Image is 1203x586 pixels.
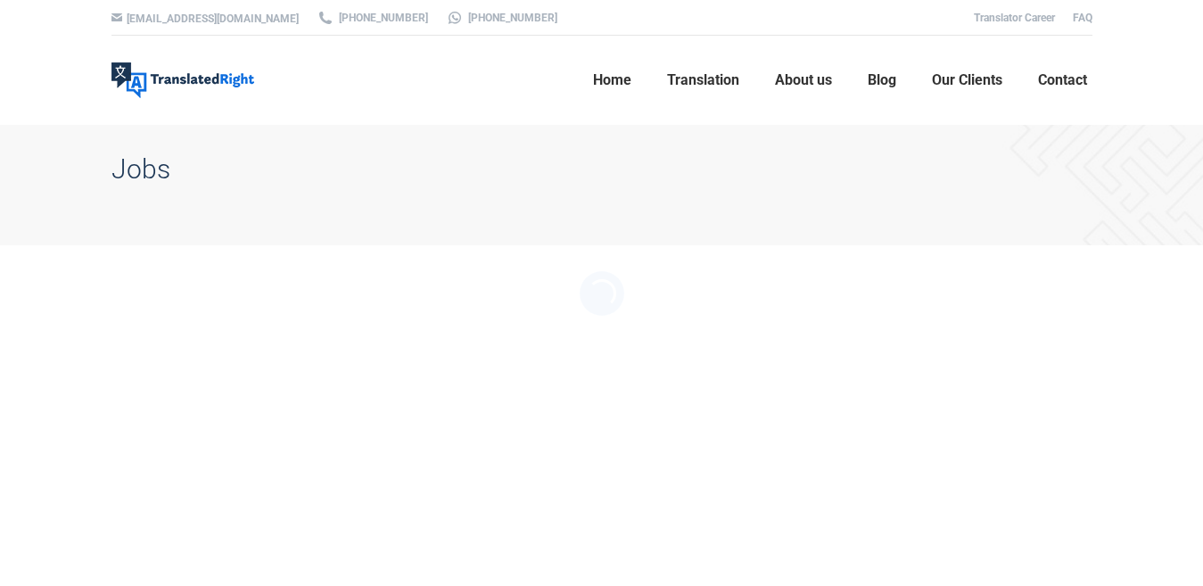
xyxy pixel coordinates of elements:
span: Contact [1038,71,1087,89]
span: Home [593,71,631,89]
span: Blog [868,71,896,89]
span: Our Clients [932,71,1002,89]
span: Translation [667,71,739,89]
a: [PHONE_NUMBER] [317,10,428,26]
span: Jobs [111,153,170,186]
a: Translation [662,52,745,109]
a: Our Clients [927,52,1008,109]
a: Home [588,52,637,109]
span: About us [775,71,832,89]
a: FAQ [1073,12,1092,24]
a: [EMAIL_ADDRESS][DOMAIN_NAME] [127,12,299,25]
a: Contact [1033,52,1092,109]
img: Translated Right [111,62,254,98]
a: [PHONE_NUMBER] [446,10,557,26]
a: About us [770,52,837,109]
a: Blog [862,52,902,109]
a: Translator Career [974,12,1055,24]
